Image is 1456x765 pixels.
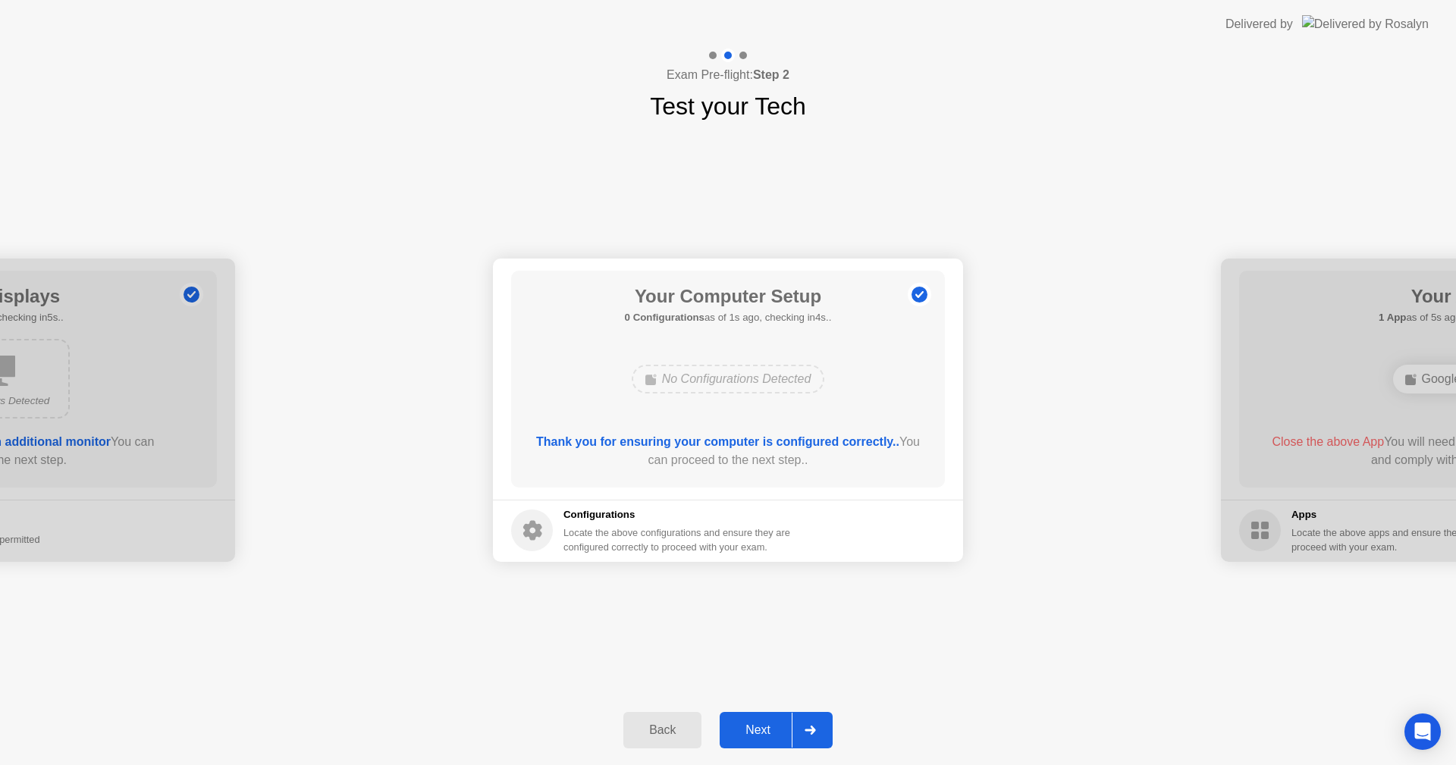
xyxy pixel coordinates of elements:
b: Step 2 [753,68,789,81]
div: You can proceed to the next step.. [533,433,924,469]
div: Next [724,723,792,737]
div: Back [628,723,697,737]
img: Delivered by Rosalyn [1302,15,1429,33]
div: Delivered by [1225,15,1293,33]
b: 0 Configurations [625,312,704,323]
button: Next [720,712,833,748]
div: Open Intercom Messenger [1404,713,1441,750]
div: No Configurations Detected [632,365,825,393]
h1: Test your Tech [650,88,806,124]
button: Back [623,712,701,748]
b: Thank you for ensuring your computer is configured correctly.. [536,435,899,448]
h5: as of 1s ago, checking in4s.. [625,310,832,325]
h1: Your Computer Setup [625,283,832,310]
h4: Exam Pre-flight: [667,66,789,84]
div: Locate the above configurations and ensure they are configured correctly to proceed with your exam. [563,525,793,554]
h5: Configurations [563,507,793,522]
